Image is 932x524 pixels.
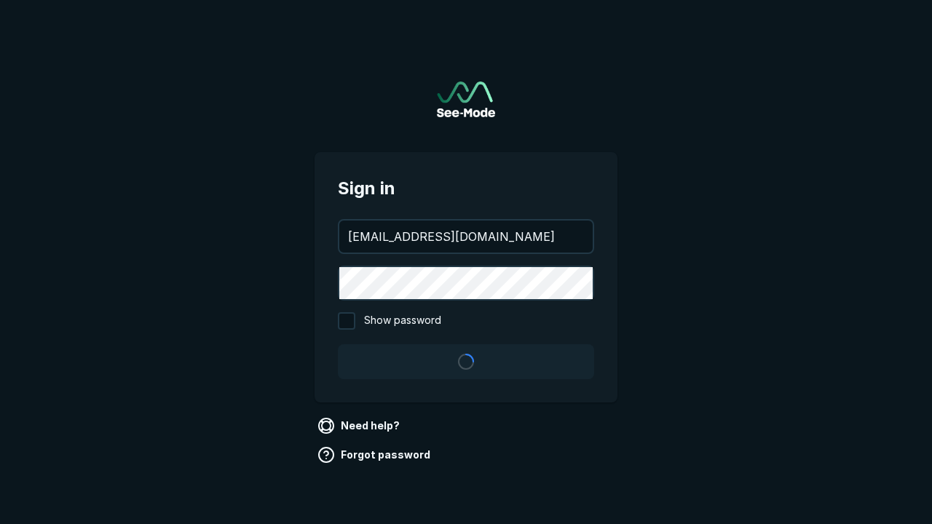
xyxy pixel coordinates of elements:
a: Go to sign in [437,82,495,117]
input: your@email.com [339,221,593,253]
a: Need help? [315,414,406,437]
a: Forgot password [315,443,436,467]
span: Show password [364,312,441,330]
img: See-Mode Logo [437,82,495,117]
span: Sign in [338,175,594,202]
